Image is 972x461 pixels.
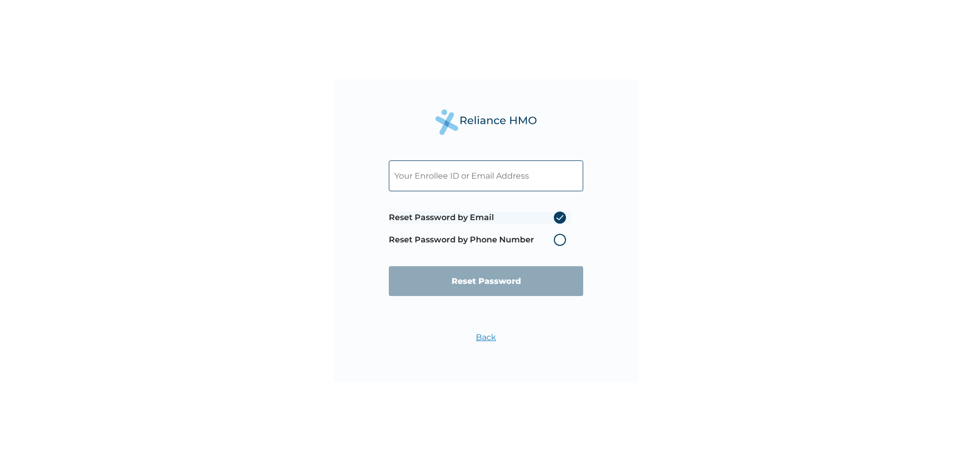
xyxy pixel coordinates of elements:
label: Reset Password by Phone Number [389,234,571,246]
label: Reset Password by Email [389,212,571,224]
input: Reset Password [389,266,583,296]
img: Reliance Health's Logo [435,109,537,135]
input: Your Enrollee ID or Email Address [389,160,583,191]
a: Back [476,332,496,342]
span: Password reset method [389,206,571,251]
